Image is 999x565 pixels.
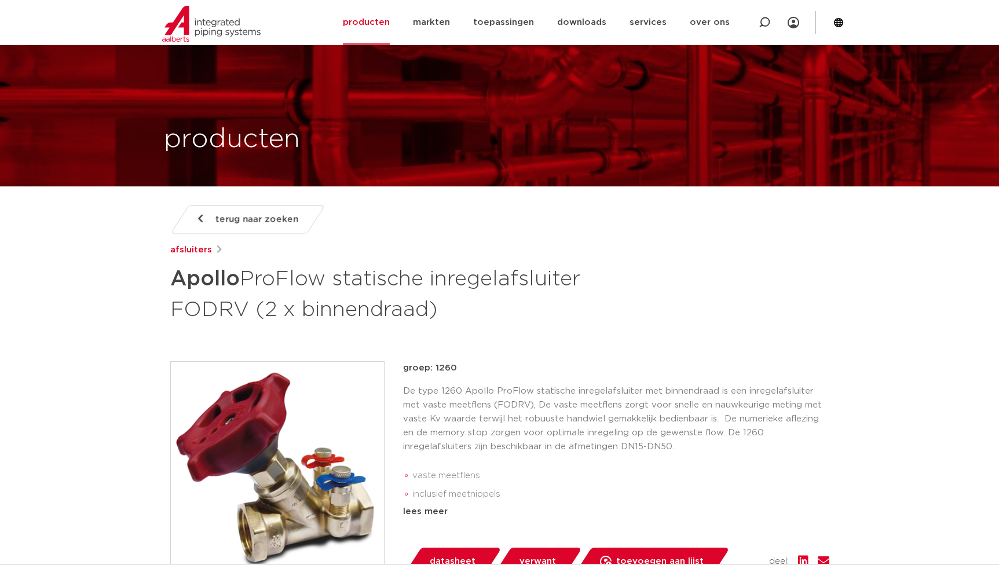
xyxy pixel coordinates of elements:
p: groep: 1260 [403,361,829,375]
li: vaste meetflens [412,467,829,485]
h1: producten [164,121,300,158]
strong: Apollo [170,269,240,289]
a: terug naar zoeken [170,205,325,234]
span: terug naar zoeken [215,210,298,229]
h1: ProFlow statische inregelafsluiter FODRV (2 x binnendraad) [170,262,605,324]
li: inclusief meetnippels [412,485,829,504]
div: lees meer [403,505,829,519]
a: afsluiters [170,243,212,257]
p: De type 1260 Apollo ProFlow statische inregelafsluiter met binnendraad is een inregelafsluiter me... [403,384,829,454]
